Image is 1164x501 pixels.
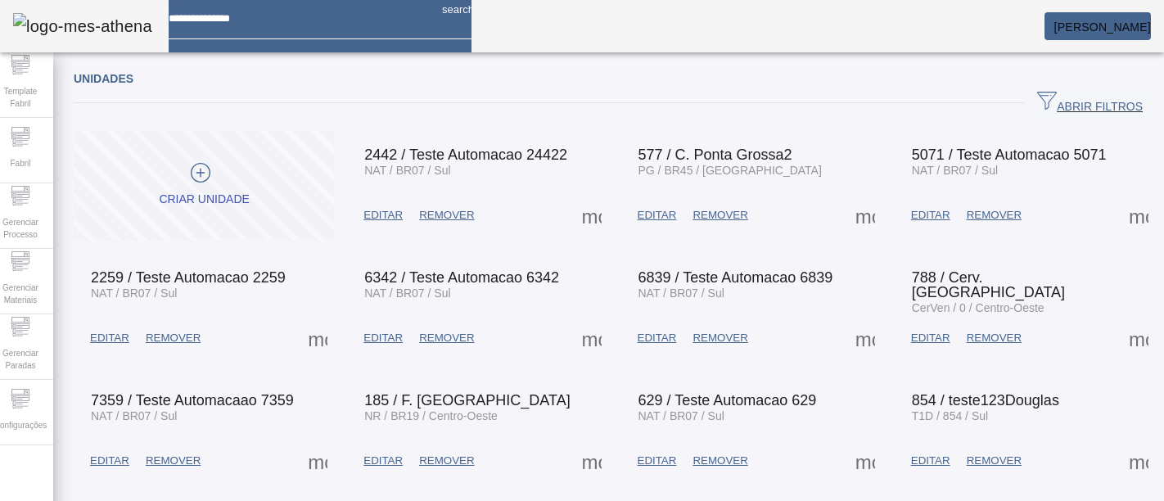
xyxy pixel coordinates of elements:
button: Mais [1124,323,1153,353]
button: REMOVER [138,323,209,353]
span: REMOVER [146,330,201,346]
span: REMOVER [693,453,747,469]
span: PG / BR45 / [GEOGRAPHIC_DATA] [638,164,822,177]
span: EDITAR [911,453,950,469]
span: REMOVER [693,207,747,223]
span: NAT / BR07 / Sul [91,287,177,300]
span: NAT / BR07 / Sul [638,409,724,422]
button: Mais [577,201,607,230]
button: EDITAR [82,446,138,476]
button: EDITAR [82,323,138,353]
span: NAT / BR07 / Sul [912,164,998,177]
span: NAT / BR07 / Sul [364,287,450,300]
span: 6342 / Teste Automacao 6342 [364,269,559,286]
span: 854 / teste123Douglas [912,392,1059,408]
button: REMOVER [684,323,756,353]
button: REMOVER [959,323,1030,353]
button: Mais [303,323,332,353]
span: EDITAR [638,207,677,223]
button: REMOVER [411,201,482,230]
button: Mais [1124,446,1153,476]
span: REMOVER [419,330,474,346]
span: 788 / Cerv. [GEOGRAPHIC_DATA] [912,269,1065,300]
button: Mais [303,446,332,476]
button: REMOVER [138,446,209,476]
span: REMOVER [967,330,1022,346]
button: EDITAR [903,201,959,230]
span: NAT / BR07 / Sul [91,409,177,422]
span: 629 / Teste Automacao 629 [638,392,817,408]
span: REMOVER [967,207,1022,223]
button: REMOVER [411,323,482,353]
button: EDITAR [355,446,411,476]
button: Mais [577,323,607,353]
span: REMOVER [693,330,747,346]
span: NAT / BR07 / Sul [364,164,450,177]
span: 5071 / Teste Automacao 5071 [912,147,1107,163]
button: EDITAR [355,323,411,353]
img: logo-mes-athena [13,13,152,39]
span: REMOVER [967,453,1022,469]
span: 7359 / Teste Automacaao 7359 [91,392,294,408]
button: Mais [577,446,607,476]
span: T1D / 854 / Sul [912,409,988,422]
button: REMOVER [959,446,1030,476]
span: 2442 / Teste Automacao 24422 [364,147,567,163]
span: EDITAR [911,207,950,223]
span: EDITAR [638,453,677,469]
span: EDITAR [363,453,403,469]
span: NR / BR19 / Centro-Oeste [364,409,498,422]
button: EDITAR [629,201,685,230]
button: EDITAR [629,323,685,353]
button: EDITAR [903,446,959,476]
span: Unidades [74,72,133,85]
button: REMOVER [684,201,756,230]
span: REMOVER [419,207,474,223]
button: EDITAR [629,446,685,476]
span: ABRIR FILTROS [1037,91,1143,115]
span: 2259 / Teste Automacao 2259 [91,269,286,286]
button: Mais [850,201,880,230]
span: EDITAR [638,330,677,346]
span: [PERSON_NAME] [1054,20,1151,34]
button: EDITAR [903,323,959,353]
button: Mais [850,446,880,476]
button: Mais [850,323,880,353]
span: EDITAR [911,330,950,346]
button: ABRIR FILTROS [1024,88,1156,118]
span: EDITAR [363,330,403,346]
span: EDITAR [90,453,129,469]
span: REMOVER [419,453,474,469]
span: Fabril [5,152,35,174]
button: REMOVER [411,446,482,476]
span: EDITAR [90,330,129,346]
button: Criar unidade [74,130,335,241]
span: REMOVER [146,453,201,469]
span: 577 / C. Ponta Grossa2 [638,147,792,163]
div: Criar unidade [159,192,249,208]
span: NAT / BR07 / Sul [638,287,724,300]
button: REMOVER [959,201,1030,230]
button: REMOVER [684,446,756,476]
span: EDITAR [363,207,403,223]
button: EDITAR [355,201,411,230]
span: 185 / F. [GEOGRAPHIC_DATA] [364,392,570,408]
span: 6839 / Teste Automacao 6839 [638,269,833,286]
button: Mais [1124,201,1153,230]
